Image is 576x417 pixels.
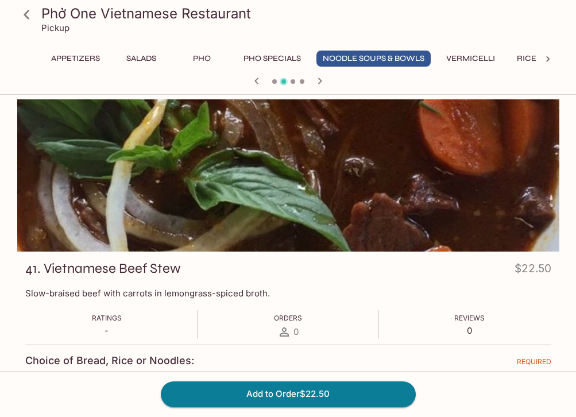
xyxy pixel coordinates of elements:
button: Noodle Soups & Bowls [316,51,431,67]
button: Pho [176,51,228,67]
p: 0 [454,325,485,336]
span: Orders [274,314,302,322]
button: Appetizers [45,51,106,67]
button: Add to Order$22.50 [161,381,416,407]
span: 0 [293,326,299,337]
h4: Choice of Bread, Rice or Noodles: [25,354,194,367]
p: Pickup [41,22,69,33]
h4: $22.50 [515,260,551,282]
h3: Phở One Vietnamese Restaurant [41,5,555,22]
button: Pho Specials [237,51,307,67]
p: - [92,325,122,336]
p: Slow-braised beef with carrots in lemongrass-spiced broth. [25,288,551,299]
h3: 41. Vietnamese Beef Stew [25,260,181,277]
button: Rice Plates [511,51,573,67]
span: REQUIRED [517,357,551,370]
span: Reviews [454,314,485,322]
button: Vermicelli [440,51,501,67]
div: 41. Vietnamese Beef Stew [17,99,559,252]
span: Ratings [92,314,122,322]
button: Salads [115,51,167,67]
